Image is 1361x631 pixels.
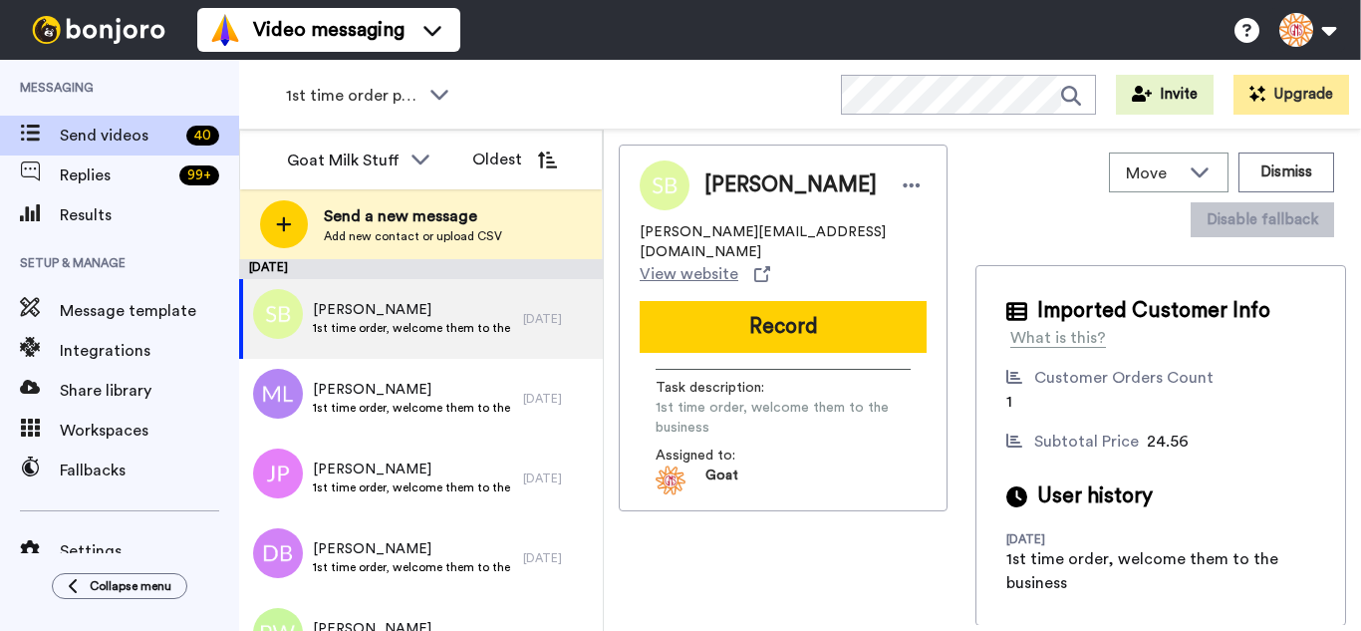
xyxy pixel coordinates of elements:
div: [DATE] [523,311,593,327]
button: Collapse menu [52,573,187,599]
div: 99 + [179,165,219,185]
span: User history [1037,481,1153,511]
span: [PERSON_NAME] [313,460,513,479]
span: 1st time order, welcome them to the business [313,400,513,416]
button: Upgrade [1233,75,1349,115]
img: bj-logo-header-white.svg [24,16,173,44]
div: 40 [186,126,219,146]
span: 1st time order, welcome them to the business [313,479,513,495]
span: Settings [60,539,239,563]
span: [PERSON_NAME] [313,539,513,559]
span: 24.56 [1147,434,1189,450]
div: [DATE] [523,391,593,407]
span: Fallbacks [60,459,239,482]
span: Move [1126,161,1180,185]
span: 1st time order, welcome them to the business [313,320,513,336]
button: Invite [1116,75,1214,115]
img: db.png [253,528,303,578]
button: Dismiss [1238,153,1334,192]
span: Send a new message [324,204,502,228]
span: 1st time order people [286,84,419,108]
span: [PERSON_NAME] [313,380,513,400]
div: 1st time order, welcome them to the business [1006,547,1315,595]
span: [PERSON_NAME] [313,300,513,320]
button: Disable fallback [1191,202,1334,237]
span: [PERSON_NAME][EMAIL_ADDRESS][DOMAIN_NAME] [640,222,927,262]
div: What is this? [1010,326,1106,350]
span: Replies [60,163,171,187]
div: [DATE] [1006,531,1136,547]
span: Assigned to: [656,446,795,466]
span: 1st time order, welcome them to the business [656,398,911,438]
span: Workspaces [60,419,239,443]
button: Oldest [457,140,572,179]
span: 1 [1006,394,1012,410]
button: Record [640,301,927,353]
div: Customer Orders Count [1034,366,1214,390]
span: Results [60,203,239,227]
span: Video messaging [253,16,405,44]
span: Collapse menu [90,578,171,594]
span: Send videos [60,124,178,148]
span: Integrations [60,339,239,363]
img: sb.png [253,289,303,339]
div: [DATE] [239,259,603,279]
span: 1st time order, welcome them to the business [313,559,513,575]
span: Share library [60,379,239,403]
span: Add new contact or upload CSV [324,228,502,244]
img: 5d2957c9-16f3-4727-b4cc-986dc77f13ee-1569252105.jpg [656,466,685,495]
img: Image of Sally Baldwin [640,160,689,210]
span: View website [640,262,738,286]
span: Imported Customer Info [1037,296,1270,326]
span: [PERSON_NAME] [704,170,877,200]
span: Task description : [656,378,795,398]
img: ml.png [253,369,303,419]
img: jp.png [253,449,303,498]
span: Goat [705,466,738,495]
div: Subtotal Price [1034,430,1139,454]
img: vm-color.svg [209,14,241,46]
span: Message template [60,299,239,323]
div: [DATE] [523,471,593,486]
div: [DATE] [523,550,593,566]
div: Goat Milk Stuff [287,149,401,172]
a: View website [640,262,770,286]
